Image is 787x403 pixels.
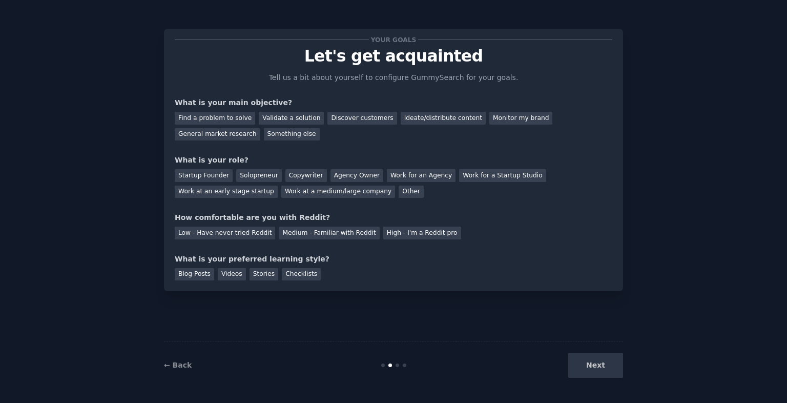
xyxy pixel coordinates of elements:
div: Work for an Agency [387,169,455,182]
span: Your goals [369,34,418,45]
p: Tell us a bit about yourself to configure GummySearch for your goals. [264,72,523,83]
div: General market research [175,128,260,141]
div: Startup Founder [175,169,233,182]
div: Checklists [282,268,321,281]
div: What is your role? [175,155,612,166]
div: Stories [250,268,278,281]
div: Videos [218,268,246,281]
div: Agency Owner [330,169,383,182]
div: Other [399,186,424,198]
a: ← Back [164,361,192,369]
div: Discover customers [327,112,397,125]
div: Solopreneur [236,169,281,182]
div: What is your preferred learning style? [175,254,612,265]
div: Something else [264,128,320,141]
div: Work at a medium/large company [281,186,395,198]
p: Let's get acquainted [175,47,612,65]
div: Find a problem to solve [175,112,255,125]
div: Work at an early stage startup [175,186,278,198]
div: Ideate/distribute content [401,112,486,125]
div: Blog Posts [175,268,214,281]
div: Medium - Familiar with Reddit [279,227,379,239]
div: Low - Have never tried Reddit [175,227,275,239]
div: High - I'm a Reddit pro [383,227,461,239]
div: How comfortable are you with Reddit? [175,212,612,223]
div: Monitor my brand [489,112,552,125]
div: What is your main objective? [175,97,612,108]
div: Copywriter [285,169,327,182]
div: Validate a solution [259,112,324,125]
div: Work for a Startup Studio [459,169,546,182]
